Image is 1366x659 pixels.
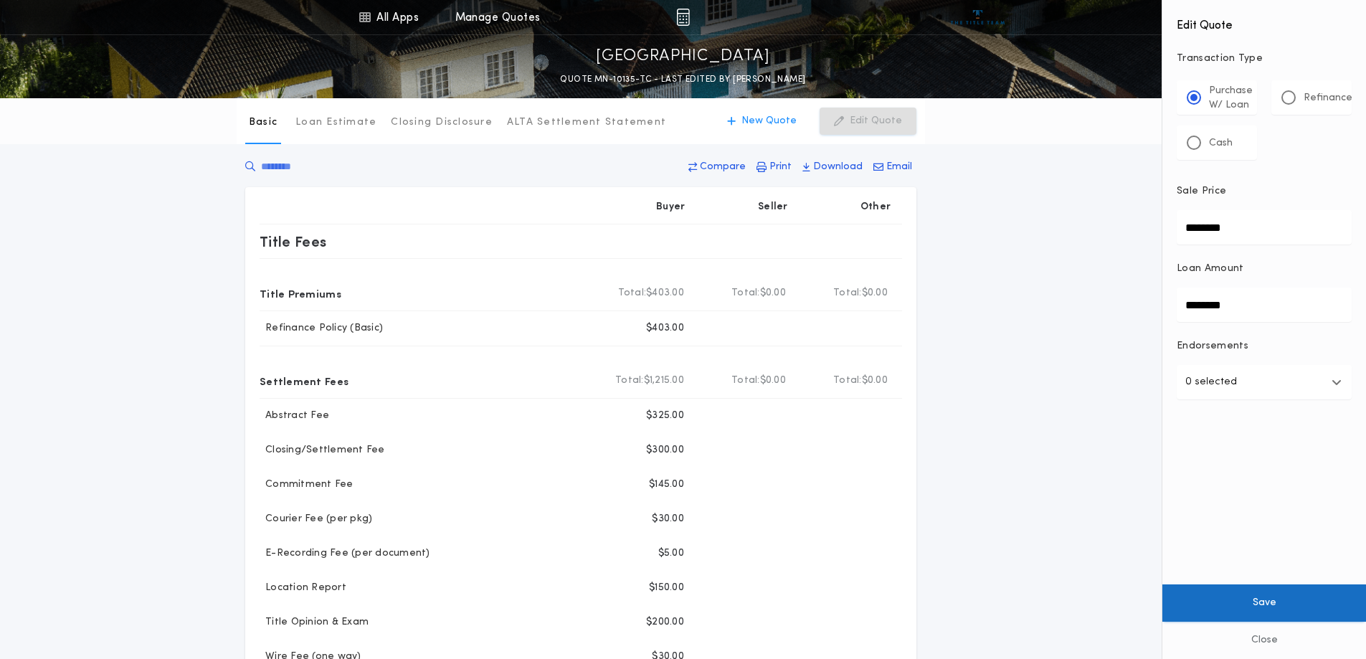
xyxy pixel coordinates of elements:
[676,9,690,26] img: img
[249,115,278,130] p: Basic
[760,286,786,300] span: $0.00
[813,160,863,174] p: Download
[1185,374,1237,391] p: 0 selected
[820,108,916,135] button: Edit Quote
[1177,184,1226,199] p: Sale Price
[260,230,327,253] p: Title Fees
[260,321,383,336] p: Refinance Policy (Basic)
[646,409,684,423] p: $325.00
[850,114,902,128] p: Edit Quote
[658,546,684,561] p: $5.00
[295,115,376,130] p: Loan Estimate
[646,286,684,300] span: $403.00
[649,478,684,492] p: $145.00
[833,374,862,388] b: Total:
[798,154,867,180] button: Download
[1177,262,1244,276] p: Loan Amount
[869,154,916,180] button: Email
[656,200,685,214] p: Buyer
[862,286,888,300] span: $0.00
[260,443,385,457] p: Closing/Settlement Fee
[862,374,888,388] span: $0.00
[615,374,644,388] b: Total:
[646,615,684,630] p: $200.00
[649,581,684,595] p: $150.00
[646,321,684,336] p: $403.00
[760,374,786,388] span: $0.00
[684,154,750,180] button: Compare
[731,286,760,300] b: Total:
[260,615,369,630] p: Title Opinion & Exam
[731,374,760,388] b: Total:
[700,160,746,174] p: Compare
[1177,52,1352,66] p: Transaction Type
[618,286,647,300] b: Total:
[1177,288,1352,322] input: Loan Amount
[741,114,797,128] p: New Quote
[596,45,770,68] p: [GEOGRAPHIC_DATA]
[833,286,862,300] b: Total:
[1209,136,1233,151] p: Cash
[1177,339,1352,354] p: Endorsements
[644,374,684,388] span: $1,215.00
[560,72,805,87] p: QUOTE MN-10135-TC - LAST EDITED BY [PERSON_NAME]
[260,581,346,595] p: Location Report
[507,115,666,130] p: ALTA Settlement Statement
[860,200,891,214] p: Other
[1209,84,1253,113] p: Purchase W/ Loan
[260,369,348,392] p: Settlement Fees
[752,154,796,180] button: Print
[886,160,912,174] p: Email
[1304,91,1352,105] p: Refinance
[758,200,788,214] p: Seller
[260,512,372,526] p: Courier Fee (per pkg)
[1177,210,1352,245] input: Sale Price
[769,160,792,174] p: Print
[1162,622,1366,659] button: Close
[260,282,341,305] p: Title Premiums
[1162,584,1366,622] button: Save
[260,409,329,423] p: Abstract Fee
[713,108,811,135] button: New Quote
[951,10,1005,24] img: vs-icon
[1177,9,1352,34] h4: Edit Quote
[652,512,684,526] p: $30.00
[391,115,493,130] p: Closing Disclosure
[260,546,430,561] p: E-Recording Fee (per document)
[1177,365,1352,399] button: 0 selected
[260,478,354,492] p: Commitment Fee
[646,443,684,457] p: $300.00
